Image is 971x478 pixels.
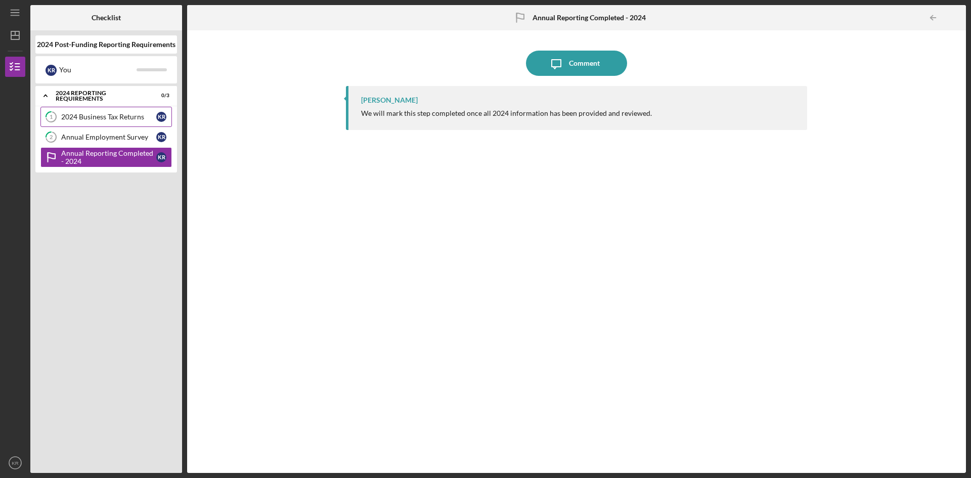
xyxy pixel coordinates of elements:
[5,453,25,473] button: KR
[61,133,156,141] div: Annual Employment Survey
[361,96,418,104] div: [PERSON_NAME]
[40,107,172,127] a: 12024 Business Tax ReturnsKR
[61,113,156,121] div: 2024 Business Tax Returns
[40,147,172,167] a: Annual Reporting Completed - 2024KR
[156,132,166,142] div: K R
[12,460,18,466] text: KR
[156,152,166,162] div: K R
[37,40,175,49] b: 2024 Post-Funding Reporting Requirements
[50,134,53,141] tspan: 2
[59,61,137,78] div: You
[569,51,600,76] div: Comment
[151,93,169,99] div: 0 / 3
[526,51,627,76] button: Comment
[361,109,652,117] div: We will mark this step completed once all 2024 information has been provided and reviewed.
[61,149,156,165] div: Annual Reporting Completed - 2024
[56,90,144,102] div: 2024 Reporting Requirements
[533,14,646,22] b: Annual Reporting Completed - 2024
[40,127,172,147] a: 2Annual Employment SurveyKR
[156,112,166,122] div: K R
[92,14,121,22] b: Checklist
[50,114,53,120] tspan: 1
[46,65,57,76] div: K R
